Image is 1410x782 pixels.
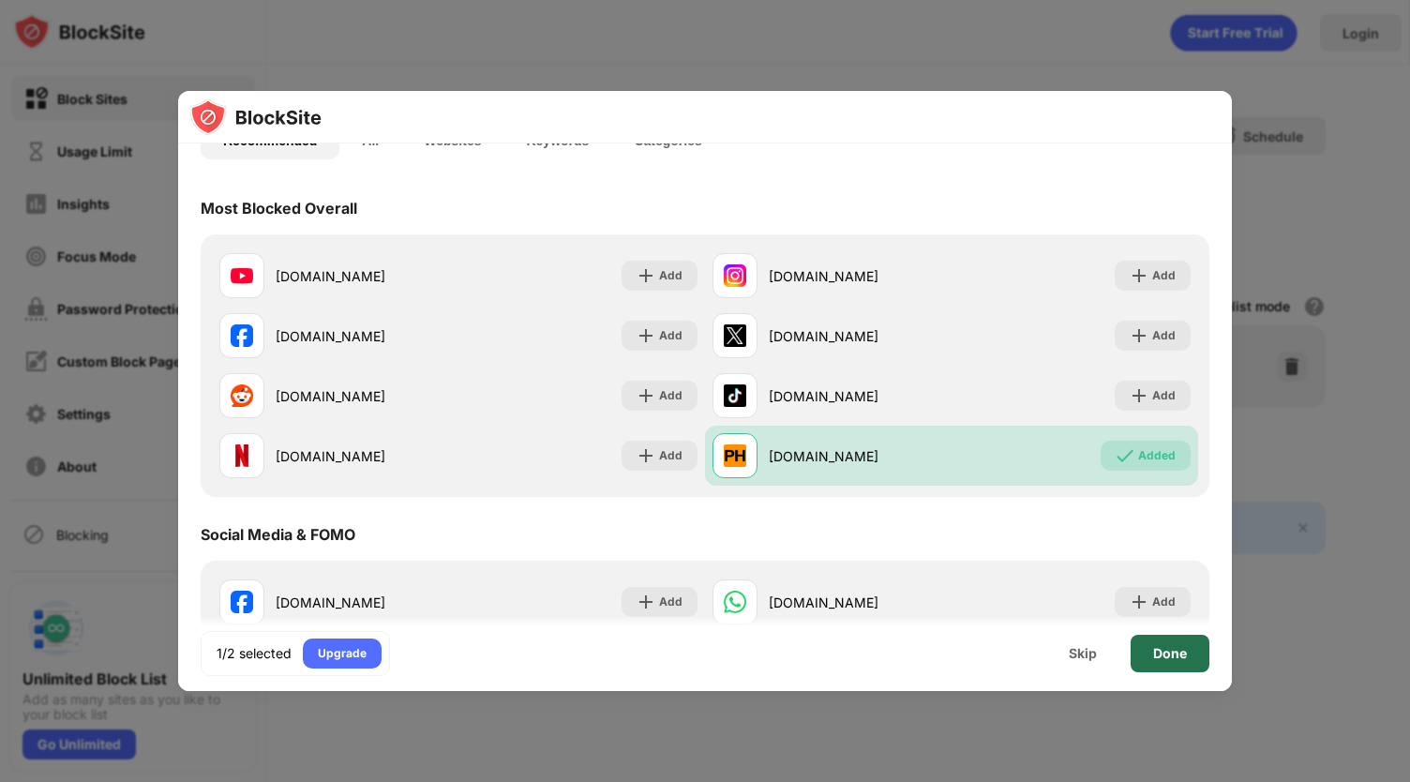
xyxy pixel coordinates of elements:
div: Add [659,266,682,285]
div: [DOMAIN_NAME] [276,386,458,406]
img: favicons [231,384,253,407]
img: favicons [724,384,746,407]
img: logo-blocksite.svg [189,98,322,136]
div: [DOMAIN_NAME] [276,446,458,466]
div: [DOMAIN_NAME] [769,326,952,346]
div: [DOMAIN_NAME] [769,446,952,466]
div: Add [659,446,682,465]
div: Added [1138,446,1176,465]
div: [DOMAIN_NAME] [276,593,458,612]
img: favicons [231,591,253,613]
div: [DOMAIN_NAME] [276,326,458,346]
div: Skip [1069,646,1097,661]
div: Add [1152,593,1176,611]
div: Upgrade [318,644,367,663]
div: Add [659,386,682,405]
img: favicons [724,591,746,613]
div: [DOMAIN_NAME] [276,266,458,286]
img: favicons [724,324,746,347]
div: [DOMAIN_NAME] [769,386,952,406]
img: favicons [231,324,253,347]
div: Add [659,593,682,611]
img: favicons [724,264,746,287]
div: 1/2 selected [217,644,292,663]
img: favicons [231,444,253,467]
div: Done [1153,646,1187,661]
div: [DOMAIN_NAME] [769,593,952,612]
img: favicons [724,444,746,467]
div: Social Media & FOMO [201,525,355,544]
div: Add [1152,386,1176,405]
div: Most Blocked Overall [201,199,357,218]
div: Add [1152,266,1176,285]
div: Add [659,326,682,345]
img: favicons [231,264,253,287]
div: Add [1152,326,1176,345]
div: [DOMAIN_NAME] [769,266,952,286]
